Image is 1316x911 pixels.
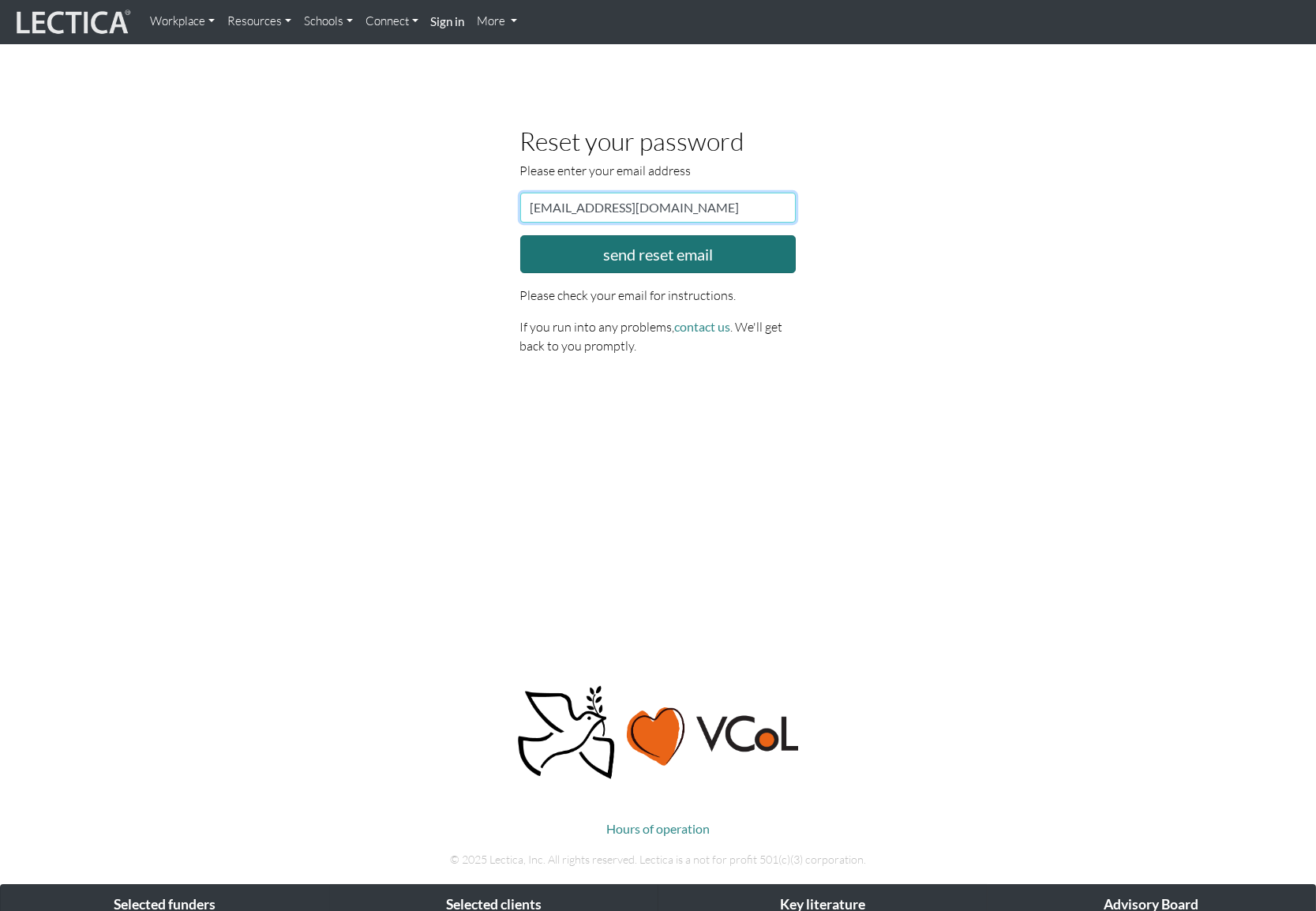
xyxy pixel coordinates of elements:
a: Hours of operation [606,821,710,836]
a: Workplace [144,6,221,37]
a: Schools [298,6,359,37]
h2: Reset your password [520,127,797,155]
a: contact us [675,319,731,334]
a: More [471,6,524,37]
p: If you run into any problems, . We'll get back to you promptly. [520,317,797,355]
img: Peace, love, VCoL [513,684,802,782]
p: Please enter your email address [520,161,797,180]
p: © 2025 Lectica, Inc. All rights reserved. Lectica is a not for profit 501(c)(3) corporation. [220,851,1097,868]
a: Resources [221,6,298,37]
a: Sign in [425,6,471,38]
p: Please check your email for instructions. [520,286,797,305]
button: send reset email [520,235,797,273]
img: lecticalive [13,7,131,37]
strong: Sign in [431,14,465,28]
a: Connect [359,6,425,37]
